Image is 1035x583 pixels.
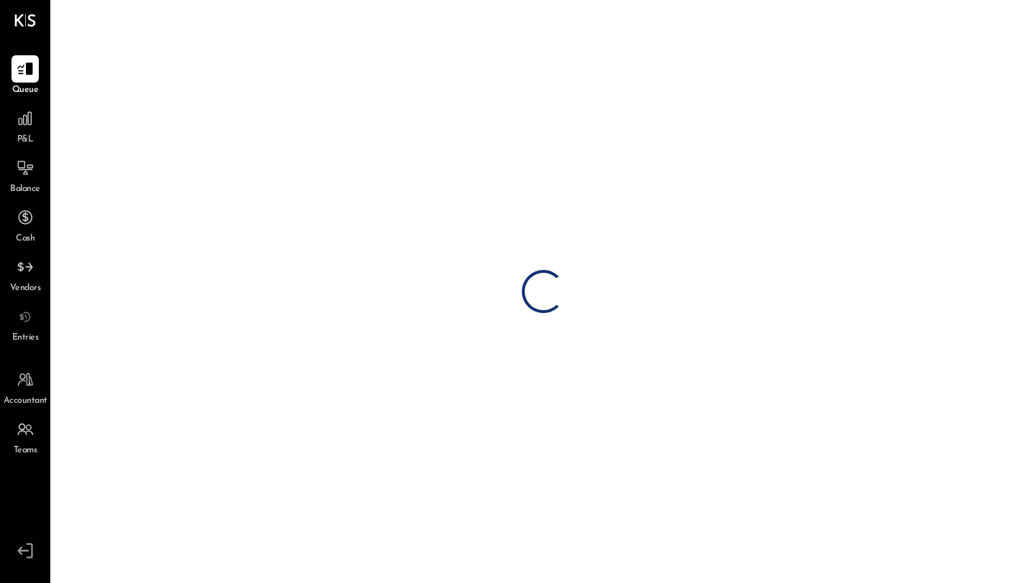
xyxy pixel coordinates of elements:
span: Accountant [4,395,47,408]
span: Balance [10,183,40,196]
span: Entries [12,332,39,345]
a: Vendors [1,253,50,295]
span: Teams [14,444,37,457]
span: P&L [17,134,34,146]
a: Entries [1,303,50,345]
a: Teams [1,416,50,457]
a: P&L [1,105,50,146]
a: Balance [1,154,50,196]
a: Cash [1,204,50,246]
a: Accountant [1,366,50,408]
span: Cash [16,233,34,246]
span: Vendors [10,282,41,295]
span: Queue [12,84,39,97]
a: Queue [1,55,50,97]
